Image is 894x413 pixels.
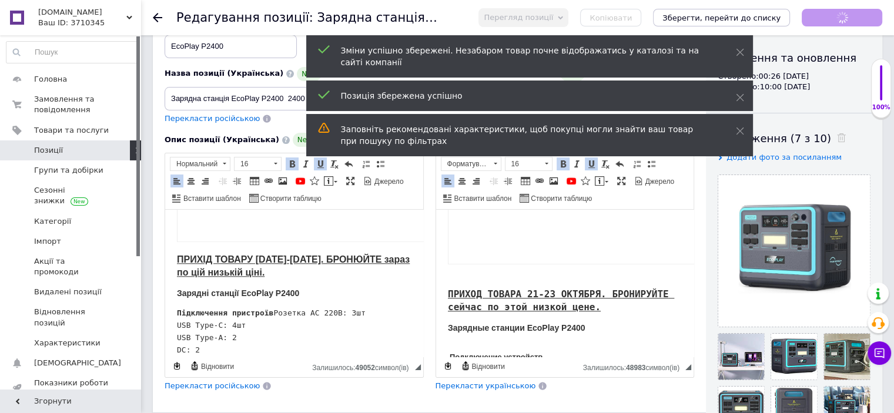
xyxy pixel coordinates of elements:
[644,177,675,187] span: Джерело
[262,174,275,187] a: Вставити/Редагувати посилання (Ctrl+L)
[328,157,341,170] a: Видалити форматування
[436,210,694,357] iframe: Редактор, BB973C42-7EE1-4B42-8B8E-BDB51864E47E
[487,174,500,187] a: Зменшити відступ
[14,143,106,152] strong: Подключение устройств
[459,360,507,372] a: Відновити
[726,153,842,162] span: Додати фото за посиланням
[484,13,553,22] span: Перегляд позиції
[170,360,183,372] a: Зробити резервну копію зараз
[579,174,592,187] a: Вставити іконку
[470,174,483,187] a: По правому краю
[505,157,541,170] span: 16
[626,364,645,372] span: 48983
[34,256,109,277] span: Акції та промокоди
[868,341,891,365] button: Чат з покупцем
[872,103,890,112] div: 100%
[38,18,141,28] div: Ваш ID: 3710345
[259,194,322,204] span: Створити таблицю
[188,360,236,372] a: Відновити
[613,157,626,170] a: Повернути (Ctrl+Z)
[441,360,454,372] a: Зробити резервну копію зараз
[297,67,322,81] span: New
[415,364,421,370] span: Потягніть для зміни розмірів
[293,133,317,147] span: New
[341,45,707,68] div: Зміни успішно збережені. Незабаром товар почне відображатись у каталозі та на сайті компанії
[341,123,707,147] div: Заповніть рекомендовані характеристики, щоб покупці могли знайти ваш товар при пошуку по фільтрах
[571,157,584,170] a: Курсив (Ctrl+I)
[170,192,243,204] a: Вставити шаблон
[557,157,570,170] a: Жирний (Ctrl+B)
[12,99,108,108] strong: Підключення пристроїв
[718,82,870,92] div: Оновлено: 10:00 [DATE]
[34,165,103,176] span: Групи та добірки
[165,381,260,390] span: Перекласти російською
[247,192,323,204] a: Створити таблицю
[276,174,289,187] a: Зображення
[470,362,505,372] span: Відновити
[441,174,454,187] a: По лівому краю
[653,9,790,26] button: Зберегти, перейти до списку
[685,364,691,370] span: Потягніть для зміни розмірів
[6,42,138,63] input: Пошук
[341,90,707,102] div: Позиція збережена успішно
[871,59,891,118] div: 100% Якість заповнення
[230,174,243,187] a: Збільшити відступ
[34,185,109,206] span: Сезонні знижки
[34,74,67,85] span: Головна
[314,157,327,170] a: Підкреслений (Ctrl+U)
[533,174,546,187] a: Вставити/Редагувати посилання (Ctrl+L)
[34,307,109,328] span: Відновлення позицій
[165,69,283,78] span: Назва позиції (Українська)
[234,157,282,171] a: 16
[593,174,610,187] a: Вставити повідомлення
[342,157,355,170] a: Повернути (Ctrl+Z)
[199,174,212,187] a: По правому краю
[199,362,234,372] span: Відновити
[34,378,109,399] span: Показники роботи компанії
[519,174,532,187] a: Таблиця
[585,157,598,170] a: Підкреслений (Ctrl+U)
[176,11,574,25] h1: Редагування позиції: Зарядна станція EcoPlay P2400 2400 Вт
[441,157,501,171] a: Форматування
[170,174,183,187] a: По лівому краю
[355,364,374,372] span: 49052
[374,157,387,170] a: Вставити/видалити маркований список
[34,145,63,156] span: Позиції
[565,174,578,187] a: Додати відео з YouTube
[182,194,241,204] span: Вставити шаблон
[12,98,246,183] pre: Перекладений текст
[718,51,870,65] div: Створення та оновлення
[344,174,357,187] a: Максимізувати
[456,174,468,187] a: По центру
[34,216,71,227] span: Категорії
[248,174,261,187] a: Таблиця
[529,194,592,204] span: Створити таблицю
[547,174,560,187] a: Зображення
[501,174,514,187] a: Збільшити відступ
[436,381,536,390] span: Перекласти українською
[505,157,553,171] a: 16
[170,157,219,170] span: Нормальний
[235,157,270,170] span: 16
[632,174,677,187] a: Джерело
[599,157,612,170] a: Видалити форматування
[165,87,425,110] input: Наприклад, H&M жіноча сукня зелена 38 розмір вечірня максі з блискітками
[453,194,512,204] span: Вставити шаблон
[662,14,781,22] i: Зберегти, перейти до списку
[631,157,644,170] a: Вставити/видалити нумерований список
[153,13,162,22] div: Повернутися назад
[312,361,414,372] div: Кiлькiсть символiв
[308,174,321,187] a: Вставити іконку
[441,192,514,204] a: Вставити шаблон
[34,358,121,368] span: [DEMOGRAPHIC_DATA]
[718,131,870,146] div: Зображення (7 з 10)
[300,157,313,170] a: Курсив (Ctrl+I)
[718,71,870,82] div: Створено: 00:26 [DATE]
[38,7,126,18] span: Euro-tekhnika.com.ua
[34,236,61,247] span: Імпорт
[34,125,109,136] span: Товари та послуги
